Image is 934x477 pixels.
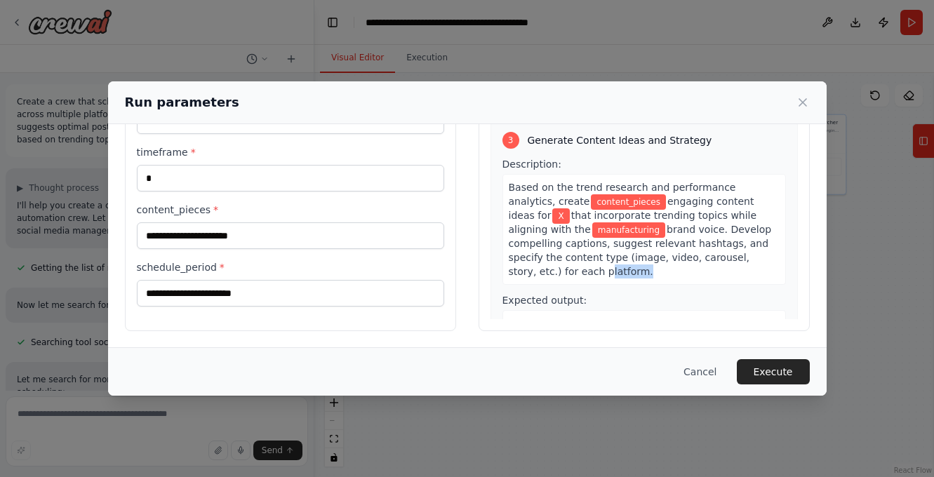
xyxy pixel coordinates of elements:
label: timeframe [137,145,444,159]
button: Execute [737,359,810,384]
div: 3 [502,132,519,149]
span: that incorporate trending topics while aligning with the [509,210,757,235]
button: Cancel [672,359,728,384]
span: Description: [502,159,561,170]
span: Variable: platforms [552,208,569,224]
span: Variable: industry [592,222,665,238]
span: Generate Content Ideas and Strategy [528,133,712,147]
span: Expected output: [502,295,587,306]
h2: Run parameters [125,93,239,112]
span: engaging content ideas for [509,196,754,221]
span: brand voice. Develop compelling captions, suggest relevant hashtags, and specify the content type... [509,224,772,277]
label: schedule_period [137,260,444,274]
label: content_pieces [137,203,444,217]
span: Based on the trend research and performance analytics, create [509,182,736,207]
span: A content strategy document with [509,318,653,343]
span: Variable: content_pieces [591,194,666,210]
